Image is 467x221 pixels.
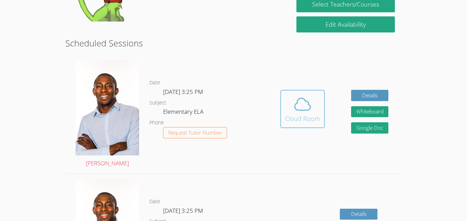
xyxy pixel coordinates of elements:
[296,16,395,32] a: Edit Availability
[163,107,205,119] dd: Elementary ELA
[280,90,325,128] button: Cloud Room
[163,127,227,138] button: Request Tutor Number
[163,207,203,215] span: [DATE] 3:25 PM
[163,88,203,96] span: [DATE] 3:25 PM
[351,122,389,134] a: Google Doc
[149,79,160,87] dt: Date
[65,37,402,50] h2: Scheduled Sessions
[76,60,139,155] img: avatar.png
[285,114,320,123] div: Cloud Room
[76,60,139,168] a: [PERSON_NAME]
[149,119,164,127] dt: Phone
[351,90,389,101] a: Details
[351,106,389,118] button: Whiteboard
[340,209,377,220] a: Details
[168,130,222,135] span: Request Tutor Number
[149,197,160,206] dt: Date
[149,99,166,107] dt: Subject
